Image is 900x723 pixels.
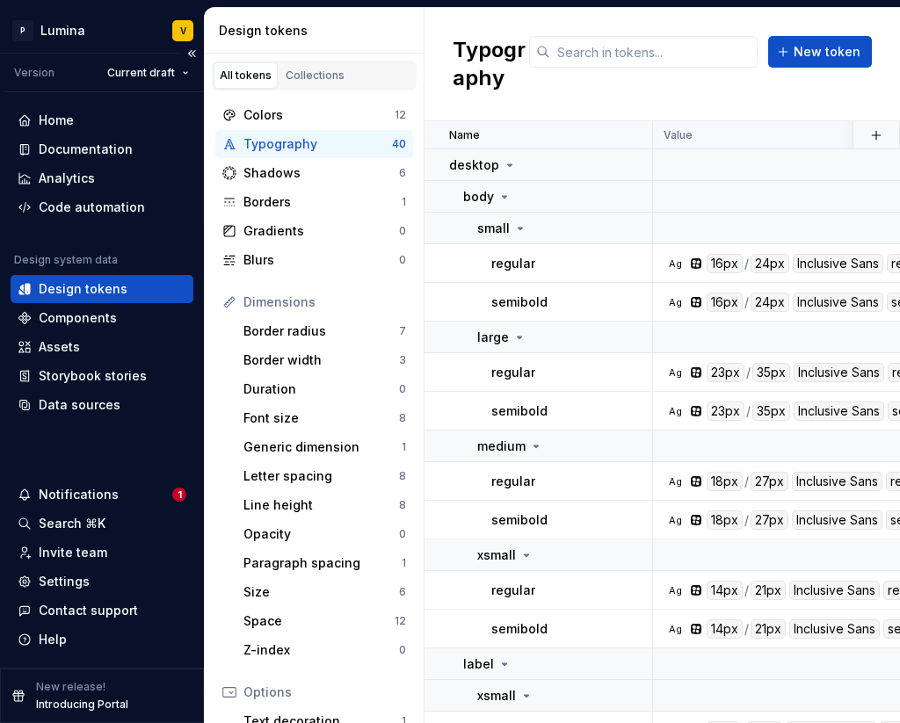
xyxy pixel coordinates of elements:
[220,69,272,83] div: All tokens
[395,614,406,628] div: 12
[236,317,413,345] a: Border radius7
[664,128,693,142] p: Value
[243,251,399,269] div: Blurs
[399,643,406,657] div: 0
[243,106,395,124] div: Colors
[463,188,494,206] p: body
[243,135,392,153] div: Typography
[399,253,406,267] div: 0
[172,488,186,502] span: 1
[744,581,749,600] div: /
[668,622,682,636] div: Ag
[243,554,402,572] div: Paragraph spacing
[40,22,85,40] div: Lumina
[243,193,402,211] div: Borders
[744,510,749,530] div: /
[491,293,548,311] p: semibold
[11,333,193,361] a: Assets
[11,164,193,192] a: Analytics
[215,159,413,187] a: Shadows6
[491,511,548,529] p: semibold
[707,510,743,530] div: 18px
[399,353,406,367] div: 3
[789,619,880,639] div: Inclusive Sans
[707,401,744,421] div: 23px
[11,391,193,419] a: Data sources
[11,568,193,596] a: Settings
[668,257,682,271] div: Ag
[99,61,197,85] button: Current draft
[477,546,516,564] p: xsmall
[449,156,499,174] p: desktop
[39,280,127,298] div: Design tokens
[236,404,413,432] a: Font size8
[751,510,788,530] div: 27px
[11,193,193,221] a: Code automation
[793,293,883,312] div: Inclusive Sans
[39,309,117,327] div: Components
[236,346,413,374] a: Border width3
[286,69,345,83] div: Collections
[491,582,535,599] p: regular
[243,612,395,630] div: Space
[746,401,751,421] div: /
[243,525,399,543] div: Opacity
[11,596,193,625] button: Contact support
[491,402,548,420] p: semibold
[668,513,682,527] div: Ag
[707,472,743,491] div: 18px
[243,641,399,659] div: Z-index
[236,607,413,635] a: Space12
[399,324,406,338] div: 7
[243,683,406,701] div: Options
[4,11,200,49] button: PLuminaV
[449,128,480,142] p: Name
[12,20,33,41] div: P
[668,583,682,597] div: Ag
[243,293,406,311] div: Dimensions
[707,619,743,639] div: 14px
[491,255,535,272] p: regular
[792,472,882,491] div: Inclusive Sans
[491,473,535,490] p: regular
[463,655,494,673] p: label
[789,581,880,600] div: Inclusive Sans
[215,130,413,158] a: Typography40
[243,496,399,514] div: Line height
[550,36,758,68] input: Search in tokens...
[39,544,107,561] div: Invite team
[794,43,860,61] span: New token
[39,199,145,216] div: Code automation
[39,515,105,532] div: Search ⌘K
[744,293,749,312] div: /
[746,363,751,382] div: /
[39,573,90,590] div: Settings
[402,195,406,209] div: 1
[243,583,399,601] div: Size
[11,481,193,509] button: Notifications1
[392,137,406,151] div: 40
[399,166,406,180] div: 6
[11,275,193,303] a: Design tokens
[11,135,193,163] a: Documentation
[751,293,789,312] div: 24px
[399,411,406,425] div: 8
[395,108,406,122] div: 12
[707,254,743,273] div: 16px
[399,469,406,483] div: 8
[236,636,413,664] a: Z-index0
[402,556,406,570] div: 1
[236,578,413,606] a: Size6
[39,112,74,129] div: Home
[751,619,786,639] div: 21px
[236,520,413,548] a: Opacity0
[107,66,175,80] span: Current draft
[707,363,744,382] div: 23px
[744,254,749,273] div: /
[399,527,406,541] div: 0
[477,329,509,346] p: large
[752,401,790,421] div: 35px
[243,351,399,369] div: Border width
[668,404,682,418] div: Ag
[36,698,128,712] p: Introducing Portal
